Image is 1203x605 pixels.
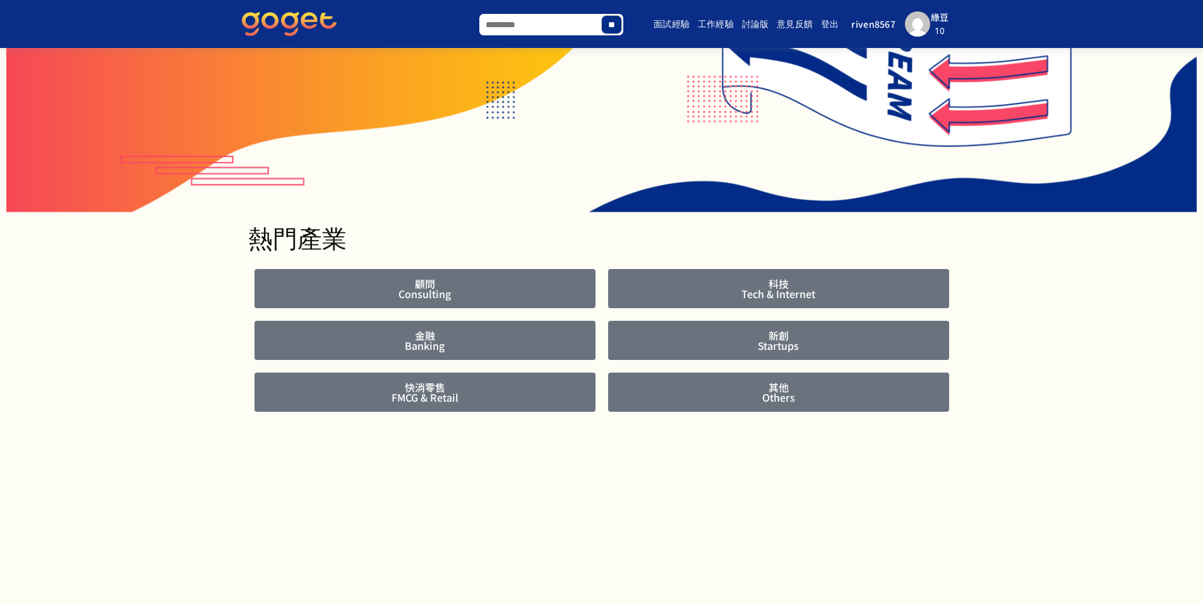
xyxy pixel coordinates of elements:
a: 意見反饋 [775,4,815,44]
a: 登出 [819,4,841,44]
a: 其他Others [608,373,949,412]
a: 顧問Consulting [254,269,596,308]
a: 工作經驗 [696,4,736,44]
img: GoGet [242,12,337,36]
span: 顧問 Consulting [398,279,451,299]
span: 新創 Startups [758,330,799,350]
span: 快消零售 FMCG & Retail [392,382,458,402]
div: 綠豆 [918,10,962,24]
a: 綠豆10 [918,10,962,39]
nav: Main menu [627,4,962,44]
span: 其他 Others [762,382,795,402]
span: riven8567 [851,17,905,31]
span: 金融 Banking [405,330,445,350]
a: 快消零售FMCG & Retail [254,373,596,412]
a: 面試經驗 [652,4,691,44]
a: 新創Startups [608,321,949,360]
span: 科技 Tech & Internet [741,279,815,299]
a: 金融Banking [254,321,596,360]
a: 討論版 [740,4,770,44]
a: 科技Tech & Internet [608,269,949,308]
h1: 熱門產業 [248,225,955,250]
a: riven8567 [851,11,905,37]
